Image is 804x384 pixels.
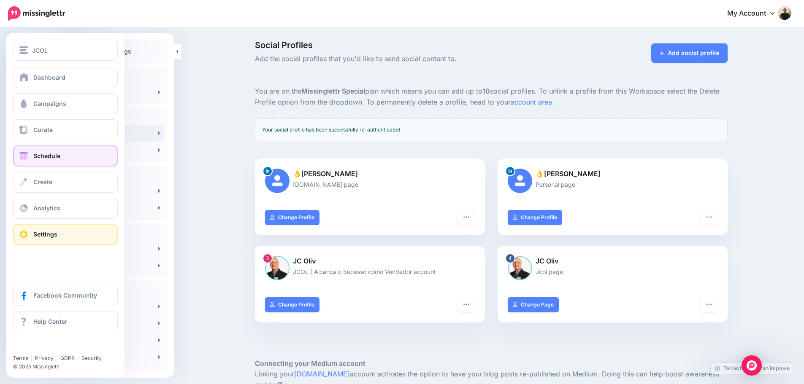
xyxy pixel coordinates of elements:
a: Help Center [13,311,118,332]
span: Curate [33,126,53,133]
span: Schedule [33,152,60,159]
h5: Connecting your Medium account [255,358,728,369]
a: Schedule [13,145,118,166]
p: JC Oliv [265,256,475,267]
a: Change Profile [265,210,319,225]
div: Your social profile has been successfully re-authenticated [255,118,728,141]
a: Dashboard [13,67,118,88]
span: JCOL [32,46,48,55]
a: Tell us how we can improve [711,363,794,374]
span: Help Center [33,318,68,325]
span: Campaigns [33,100,66,107]
b: 10 [482,87,490,95]
img: 355495424_708561704608296_608864914917910048_n-bsa153226.jpg [265,256,290,280]
span: Dashboard [33,74,65,81]
a: Security [81,355,102,361]
p: JC Oliv [508,256,717,267]
a: Facebook Community [13,285,118,306]
a: Change Profile [508,210,562,225]
a: GDPR [60,355,75,361]
a: account area [511,98,552,106]
div: Open Intercom Messenger [742,355,762,376]
p: Jcol page [508,267,717,277]
span: Analytics [33,204,60,212]
iframe: Twitter Follow Button [13,343,77,351]
img: user_default_image.png [508,169,532,193]
a: Privacy [35,355,54,361]
p: 👌[PERSON_NAME] [265,169,475,180]
img: user_default_image.png [265,169,290,193]
a: Analytics [13,198,118,219]
a: Terms [13,355,28,361]
p: 👌[PERSON_NAME] [508,169,717,180]
p: Personal page [508,180,717,189]
a: Change Page [508,297,559,312]
img: menu.png [19,46,28,54]
a: My Account [719,3,791,24]
a: [DOMAIN_NAME] [294,370,350,378]
span: Settings [33,231,57,238]
img: 355661658_736778635120026_8427961421145733248_n-bsa153225.jpg [508,256,532,280]
p: JCOL | Alcança o Sucesso como Vendedor account [265,267,475,277]
b: Missinglettr Special [301,87,365,95]
span: Social Profiles [255,41,566,49]
a: Create [13,172,118,193]
p: You are on the plan which means you can add up to social profiles. To unlink a profile from this ... [255,86,728,108]
span: Facebook Community [33,292,97,299]
span: | [56,355,58,361]
img: Missinglettr [8,6,65,21]
a: Campaigns [13,93,118,114]
span: | [77,355,79,361]
a: Curate [13,119,118,140]
a: Settings [13,224,118,245]
li: © 2025 Missinglettr [13,363,123,371]
p: [DOMAIN_NAME] page [265,180,475,189]
span: | [31,355,32,361]
a: Change Profile [265,297,319,312]
button: JCOL [13,40,118,61]
span: Add the social profiles that you'd like to send social content to. [255,54,566,64]
span: Create [33,178,52,185]
a: Add social profile [651,43,728,63]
